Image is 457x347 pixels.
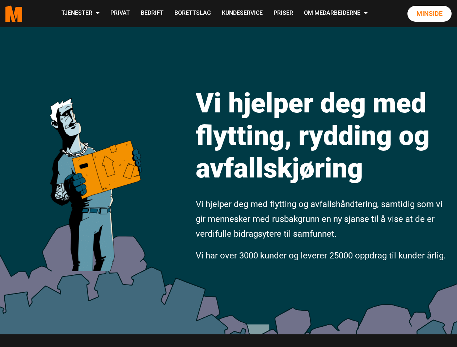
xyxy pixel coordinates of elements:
[196,199,443,239] span: Vi hjelper deg med flytting og avfallshåndtering, samtidig som vi gir mennesker med rusbakgrunn e...
[216,1,268,26] a: Kundeservice
[56,1,105,26] a: Tjenester
[407,6,452,22] a: Minside
[105,1,135,26] a: Privat
[43,70,147,271] img: medarbeiderne man icon optimized
[196,87,452,184] h1: Vi hjelper deg med flytting, rydding og avfallskjøring
[299,1,373,26] a: Om Medarbeiderne
[135,1,169,26] a: Bedrift
[169,1,216,26] a: Borettslag
[268,1,299,26] a: Priser
[196,250,446,261] span: Vi har over 3000 kunder og leverer 25000 oppdrag til kunder årlig.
